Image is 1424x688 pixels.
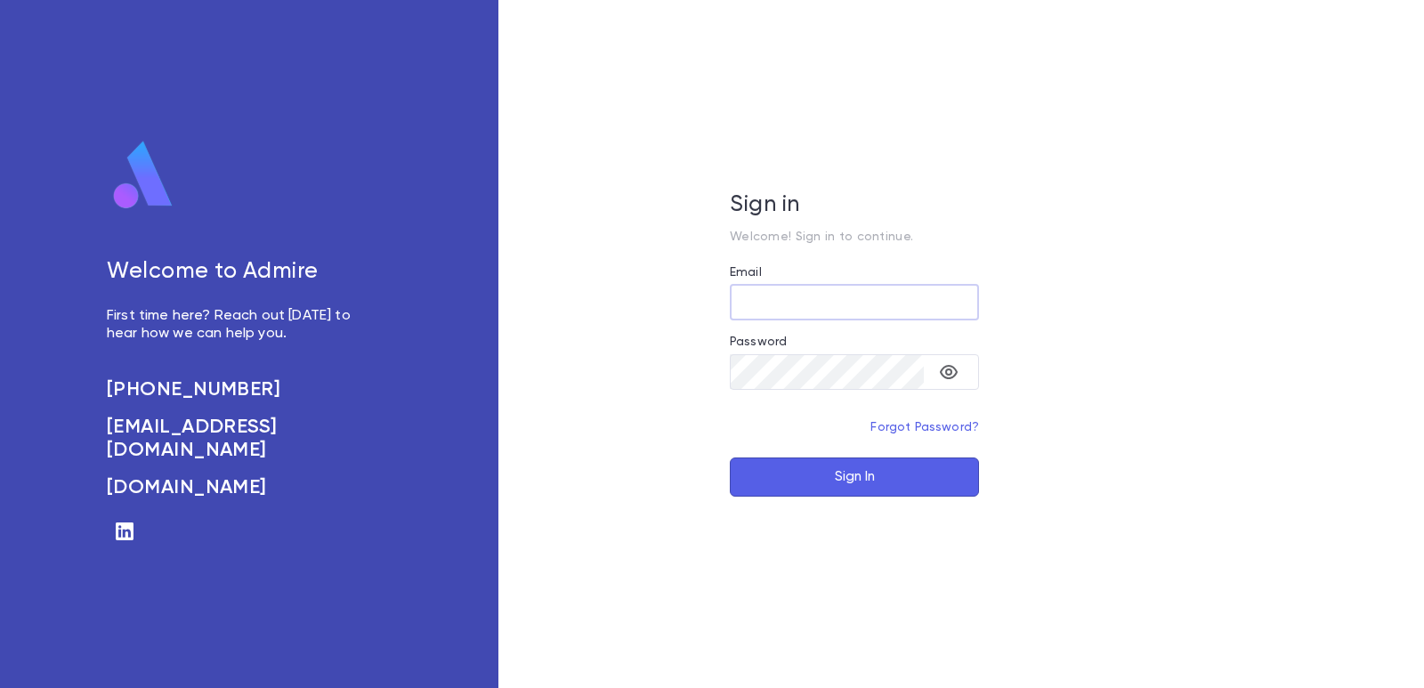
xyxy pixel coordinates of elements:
[730,265,762,279] label: Email
[107,307,370,343] p: First time here? Reach out [DATE] to hear how we can help you.
[107,140,180,211] img: logo
[107,378,370,401] a: [PHONE_NUMBER]
[107,259,370,286] h5: Welcome to Admire
[730,230,979,244] p: Welcome! Sign in to continue.
[107,476,370,499] a: [DOMAIN_NAME]
[730,457,979,497] button: Sign In
[870,421,979,433] a: Forgot Password?
[730,335,787,349] label: Password
[107,416,370,462] a: [EMAIL_ADDRESS][DOMAIN_NAME]
[931,354,967,390] button: toggle password visibility
[730,192,979,219] h5: Sign in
